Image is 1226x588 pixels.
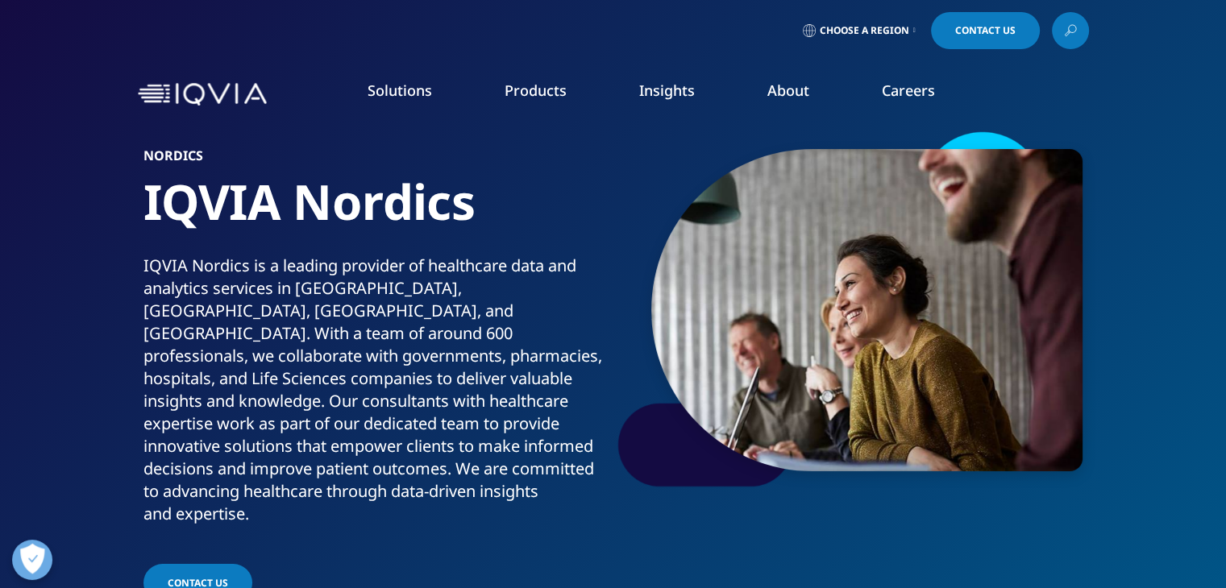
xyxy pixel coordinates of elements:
a: Insights [639,81,695,100]
h1: IQVIA Nordics [143,172,607,255]
nav: Primary [273,56,1089,132]
a: Products [505,81,567,100]
a: Contact Us [931,12,1040,49]
a: About [767,81,809,100]
p: IQVIA Nordics is a leading provider of healthcare data and analytics services in [GEOGRAPHIC_DATA... [143,255,607,535]
span: Choose a Region [820,24,909,37]
span: Contact Us [955,26,1016,35]
img: 244_colleagues-successful-collaboration-meeting.jpg [651,149,1083,471]
button: Open Preferences [12,540,52,580]
a: Solutions [368,81,432,100]
a: Careers [882,81,935,100]
h6: Nordics [143,149,607,172]
img: IQVIA Healthcare Information Technology and Pharma Clinical Research Company [138,83,267,106]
